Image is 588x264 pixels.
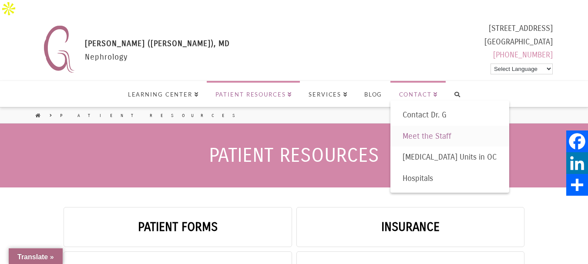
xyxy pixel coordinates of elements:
[566,152,588,174] a: LinkedIn
[484,22,553,65] div: [STREET_ADDRESS] [GEOGRAPHIC_DATA]
[390,147,510,168] a: [MEDICAL_DATA] Units in OC
[128,92,199,97] span: Learning Center
[491,63,553,74] select: Language Translate Widget
[403,152,497,162] span: [MEDICAL_DATA] Units in OC
[390,168,510,189] a: Hospitals
[484,62,553,76] div: Powered by
[399,92,438,97] span: Contact
[566,130,588,152] a: Facebook
[17,253,54,261] span: Translate »
[296,207,524,247] a: Insurance
[85,39,230,48] span: [PERSON_NAME] ([PERSON_NAME]), MD
[64,207,292,247] a: Patient Forms
[390,126,510,147] a: Meet the Staff
[403,110,447,120] span: Contact Dr. G
[119,81,207,107] a: Learning Center
[403,174,433,183] span: Hospitals
[390,81,446,107] a: Contact
[403,131,451,141] span: Meet the Staff
[390,104,510,126] a: Contact Dr. G
[207,81,300,107] a: Patient Resources
[85,37,230,76] div: Nephrology
[493,50,553,60] a: [PHONE_NUMBER]
[356,81,390,107] a: Blog
[215,92,292,97] span: Patient Resources
[60,113,243,119] a: Patient Resources
[40,22,78,76] img: Nephrology
[300,81,356,107] a: Services
[364,92,383,97] span: Blog
[309,92,348,97] span: Services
